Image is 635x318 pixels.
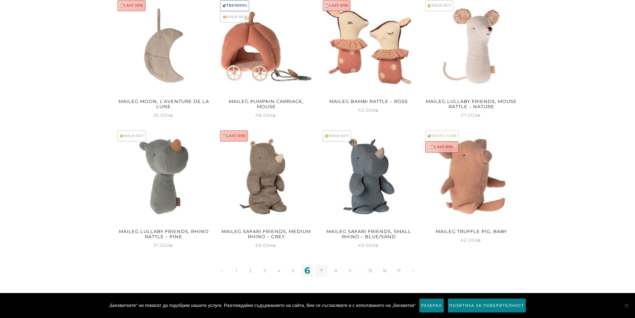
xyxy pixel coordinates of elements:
span: … [358,265,362,277]
a: Политика за поверителност [447,298,527,313]
a: 📈RISING STAR⏳LAST ONEMaileg Truffle pig, Baby 42.00лв. [424,129,519,244]
span: лв. [167,112,175,118]
a: 15 [364,265,376,277]
a: 8 [330,265,342,277]
h2: Maileg Lullaby friends, Rhino rattle – Pine [116,226,211,241]
span: 6 [301,265,313,277]
h2: Maileg Pumpkin carriage, Mouse [219,96,314,111]
span: лв. [270,112,277,118]
a: 9 [344,265,356,277]
a: ⏳LAST ONEMaileg Safari friends, Medium rhino – Grey 69.00лв. [219,129,314,249]
a: 17 [393,265,405,277]
span: 37.00 [153,242,174,248]
a: 2 [244,265,256,277]
span: лв. [270,242,277,248]
a: Разбрах [419,298,444,313]
h2: Maileg Moon, L’aventure de la lune [116,96,211,111]
h2: Maileg Lullaby friends, Mouse rattle – Nature [424,96,519,111]
span: лв. [475,112,482,118]
span: 42.00 [358,107,380,113]
a: 3 [259,265,271,277]
span: 69.00 [255,242,277,248]
span: No [623,302,630,309]
span: „Бисквитките“ ни помагат да подобрим нашите услуги. Разглеждайки съдържанието на сайта, Вие се съ... [109,302,416,309]
a: 7 [315,265,328,277]
a: 😢SOLD OUTMaileg Lullaby friends, Rhino rattle – Pine 37.00лв. [116,129,211,249]
a: 😢SOLD OUTMaileg Safari friends, Small rhino – Blue/Sand 49.00лв. [322,129,416,249]
span: лв. [475,237,482,243]
a: → [407,265,419,277]
h2: Maileg Bambi rattle – Rose [322,96,416,106]
a: 4 [273,265,285,277]
span: 42.00 [460,237,482,243]
span: 36.00 [153,112,175,118]
h2: Maileg Safari friends, Medium rhino – Grey [219,226,314,241]
span: 98.00 [255,112,277,118]
h2: Maileg Safari friends, Small rhino – Blue/Sand [322,226,416,241]
span: лв. [167,242,174,248]
a: 1 [230,265,242,277]
span: лв. [373,242,380,248]
span: 37.00 [461,112,482,118]
span: 49.00 [358,242,380,248]
a: 5 [287,265,299,277]
a: ← [216,265,228,277]
span: лв. [373,107,380,113]
a: 16 [379,265,391,277]
h2: Maileg Truffle pig, Baby [424,226,519,236]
